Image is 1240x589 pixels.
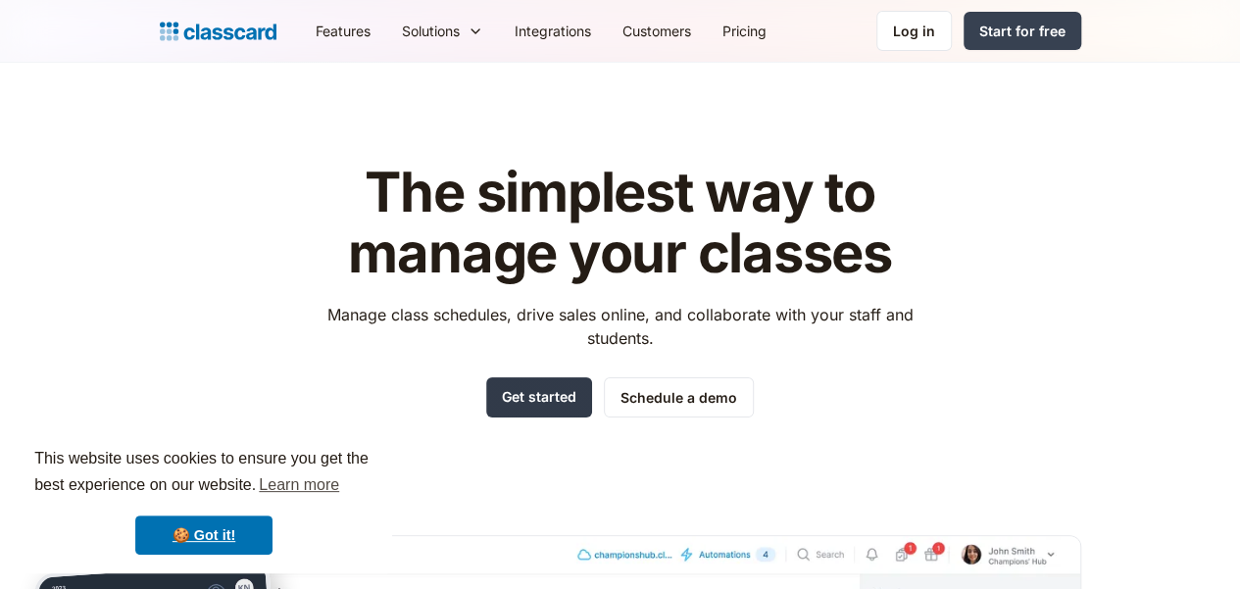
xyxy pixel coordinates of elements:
a: Log in [876,11,952,51]
a: dismiss cookie message [135,515,273,555]
a: Start for free [964,12,1081,50]
div: cookieconsent [16,428,392,573]
span: This website uses cookies to ensure you get the best experience on our website. [34,447,373,500]
a: home [160,18,276,45]
a: learn more about cookies [256,470,342,500]
a: Schedule a demo [604,377,754,417]
div: Start for free [979,21,1066,41]
a: Features [300,9,386,53]
a: Integrations [499,9,607,53]
a: Customers [607,9,707,53]
div: Solutions [386,9,499,53]
div: Log in [893,21,935,41]
h1: The simplest way to manage your classes [309,163,931,283]
a: Get started [486,377,592,417]
a: Pricing [707,9,782,53]
div: Solutions [402,21,460,41]
p: Manage class schedules, drive sales online, and collaborate with your staff and students. [309,303,931,350]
